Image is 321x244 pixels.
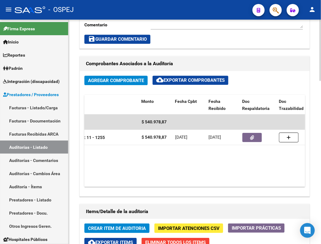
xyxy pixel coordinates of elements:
[139,95,172,115] datatable-header-cell: Monto
[232,225,281,231] span: Importar Prácticas
[300,223,315,238] div: Open Intercom Messenger
[48,3,74,17] span: - OSPEJ
[209,135,221,140] span: [DATE]
[142,135,167,140] strong: $ 540.978,87
[3,236,47,243] span: Hospitales Públicos
[84,223,149,233] button: Crear Item de Auditoria
[3,91,59,98] span: Prestadores / Proveedores
[3,78,60,85] span: Integración (discapacidad)
[175,135,188,140] span: [DATE]
[279,99,304,111] span: Doc Trazabilidad
[3,39,19,45] span: Inicio
[84,21,151,28] p: Comentario
[84,35,150,44] button: Guardar Comentario
[88,35,95,43] mat-icon: save
[47,95,139,115] datatable-header-cell: CPBT
[158,226,220,231] span: Importar Atenciones CSV
[154,223,223,233] button: Importar Atenciones CSV
[208,99,226,111] span: Fecha Recibido
[3,65,23,72] span: Padrón
[5,6,12,13] mat-icon: menu
[88,78,144,83] span: Agregar Comprobante
[141,99,154,104] span: Monto
[228,223,285,233] button: Importar Prácticas
[142,119,167,124] span: $ 540.978,87
[66,135,105,140] strong: Factura C: 11 - 1255
[153,76,228,85] button: Exportar Comprobantes
[309,6,316,13] mat-icon: person
[88,226,146,231] span: Crear Item de Auditoria
[3,52,25,58] span: Reportes
[276,95,313,115] datatable-header-cell: Doc Trazabilidad
[172,95,206,115] datatable-header-cell: Fecha Cpbt
[175,99,197,104] span: Fecha Cpbt
[240,95,276,115] datatable-header-cell: Doc Respaldatoria
[84,76,148,85] button: Agregar Comprobante
[156,76,164,84] mat-icon: cloud_download
[206,95,240,115] datatable-header-cell: Fecha Recibido
[3,25,35,32] span: Firma Express
[242,99,270,111] span: Doc Respaldatoria
[86,59,304,69] h1: Comprobantes Asociados a la Auditoría
[156,77,225,83] span: Exportar Comprobantes
[86,207,304,216] h1: Items/Detalle de la auditoría
[88,36,147,42] span: Guardar Comentario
